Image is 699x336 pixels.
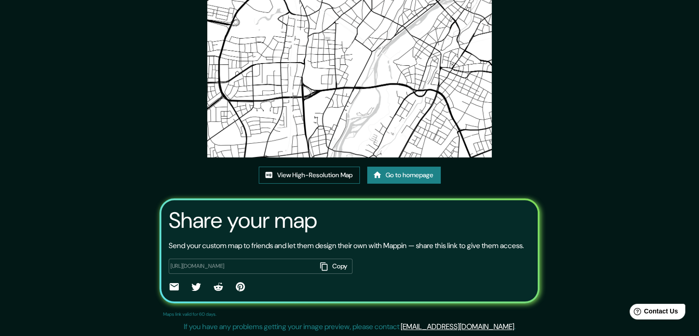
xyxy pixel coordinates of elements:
[169,208,317,233] h3: Share your map
[163,311,216,318] p: Maps link valid for 60 days.
[367,167,441,184] a: Go to homepage
[259,167,360,184] a: View High-Resolution Map
[169,240,524,251] p: Send your custom map to friends and let them design their own with Mappin — share this link to gi...
[401,322,514,331] a: [EMAIL_ADDRESS][DOMAIN_NAME]
[184,321,516,332] p: If you have any problems getting your image preview, please contact .
[617,300,689,326] iframe: Help widget launcher
[317,259,352,274] button: Copy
